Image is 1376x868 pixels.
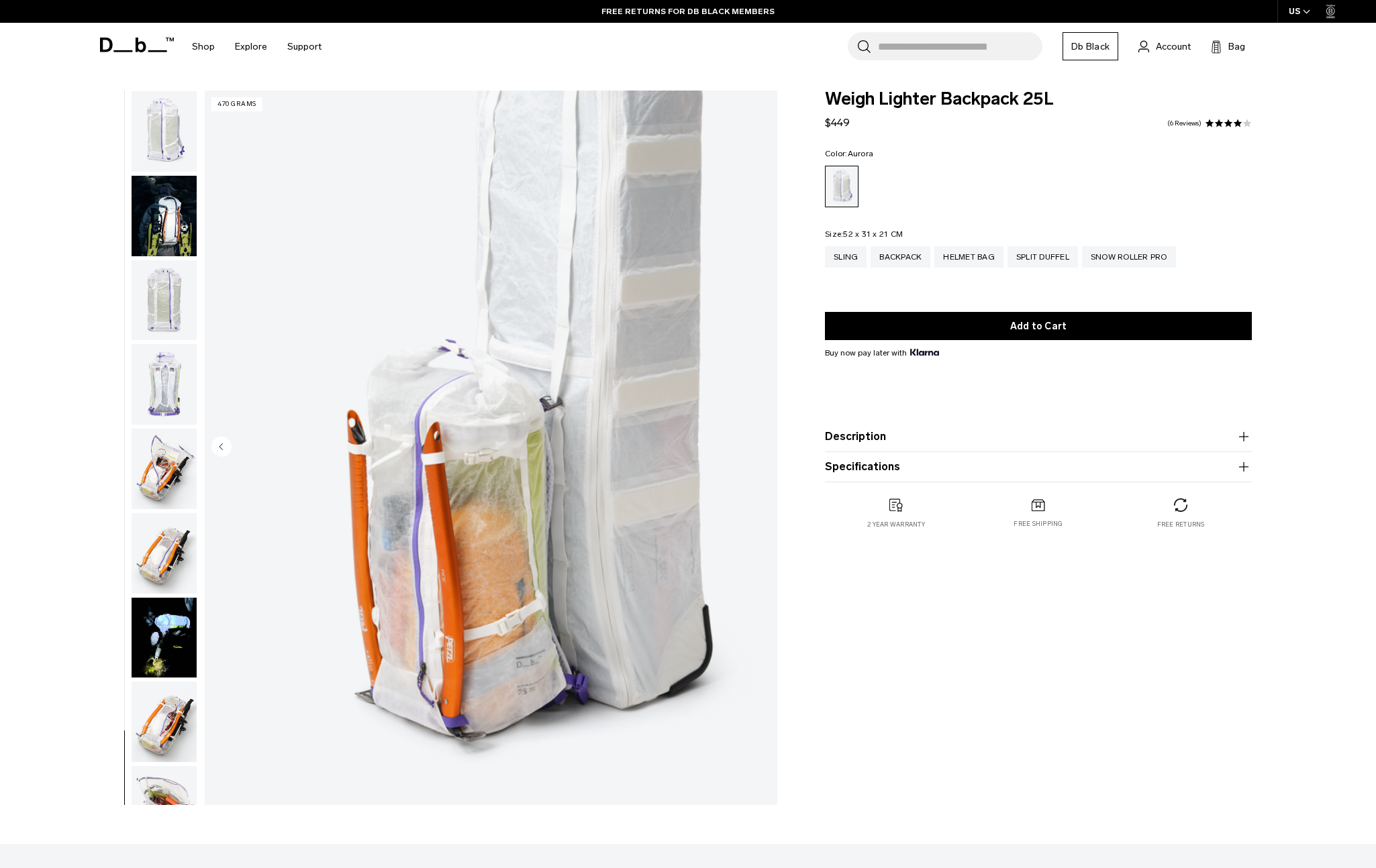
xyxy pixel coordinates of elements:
p: Free returns [1157,520,1205,529]
button: Description [825,429,1252,445]
button: Weigh_Lighter_Backpack_25L_5.png [131,512,197,594]
img: Weigh_Lighter_Backpack_25L_6.png [132,682,197,762]
a: Aurora [825,166,858,207]
button: Add to Cart [825,312,1252,340]
button: Weigh_Lighter_Backpack_25L_3.png [131,343,197,425]
button: Weigh_Lighter_Backpack_25L_6.png [131,681,197,763]
span: Account [1156,40,1191,54]
span: $449 [825,116,850,129]
a: 6 reviews [1167,120,1201,127]
img: Weigh_Lighter_Backpack_25L_7.png [132,766,197,847]
img: {"height" => 20, "alt" => "Klarna"} [910,349,939,356]
p: 470 grams [211,97,262,111]
button: Weigh Lighter Backpack 25L Aurora [131,597,197,679]
span: Weigh Lighter Backpack 25L [825,91,1252,108]
img: Weigh Lighter Backpack 25L Aurora [132,598,197,678]
img: Weigh_Lighter_Backpack_25L_Lifestyle_new.png [132,176,197,256]
img: Weigh_Lighter_Backpack_25L_2.png [132,260,197,341]
a: Explore [235,23,267,70]
button: Weigh_Lighter_Backpack_25L_7.png [131,765,197,847]
a: Support [287,23,322,70]
span: Bag [1228,40,1245,54]
p: 2 year warranty [867,520,925,529]
a: Account [1138,38,1191,54]
a: FREE RETURNS FOR DB BLACK MEMBERS [601,5,775,17]
a: Snow Roller Pro [1082,246,1176,268]
a: Helmet Bag [934,246,1003,268]
button: Weigh_Lighter_Backpack_25L_4.png [131,428,197,510]
a: Backpack [871,246,930,268]
nav: Main Navigation [182,23,332,70]
legend: Color: [825,150,873,158]
img: Weigh_Lighter_Backpack_25L_1.png [132,91,197,172]
a: Shop [192,23,215,70]
span: Buy now pay later with [825,347,939,359]
img: Weigh_Lighter_Backpack_25L_3.png [132,344,197,425]
span: Aurora [848,149,874,158]
p: Free shipping [1014,519,1063,529]
button: Weigh_Lighter_Backpack_25L_1.png [131,91,197,172]
img: Weigh_Lighter_Backpack_25L_4.png [132,429,197,509]
button: Weigh_Lighter_Backpack_25L_Lifestyle_new.png [131,175,197,257]
button: Previous slide [211,436,232,459]
legend: Size: [825,230,903,238]
li: 18 / 18 [205,91,777,805]
a: Sling [825,246,867,268]
button: Specifications [825,459,1252,475]
button: Weigh_Lighter_Backpack_25L_2.png [131,260,197,341]
img: Weigh_Lighter_Backpack_25L_5.png [132,513,197,594]
a: Split Duffel [1008,246,1078,268]
span: 52 x 31 x 21 CM [843,229,903,239]
button: Bag [1211,38,1245,54]
img: Weigh_Lighter_Backpack_25L_16.png [205,91,777,805]
a: Db Black [1063,32,1118,60]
